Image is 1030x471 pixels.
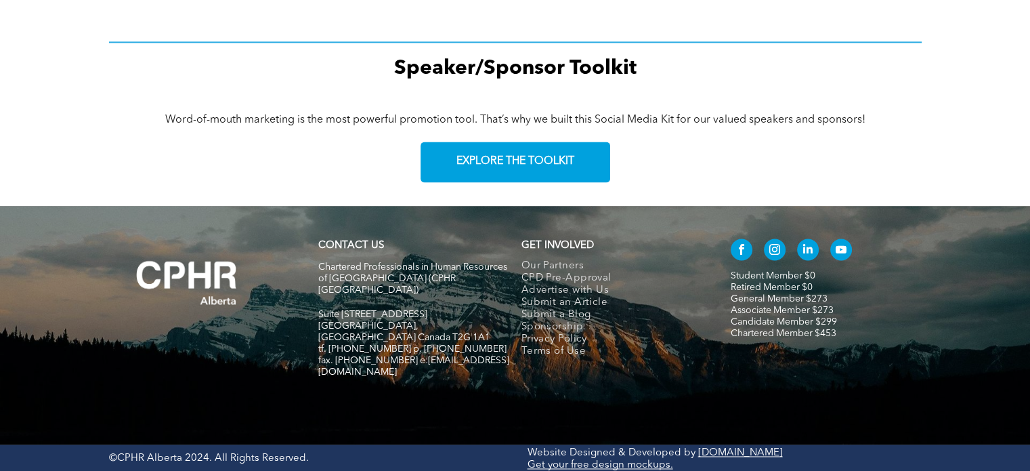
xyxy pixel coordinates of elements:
[731,239,752,264] a: facebook
[318,310,427,319] span: Suite [STREET_ADDRESS]
[764,239,786,264] a: instagram
[521,297,702,309] a: Submit an Article
[731,306,834,315] a: Associate Member $273
[318,241,384,251] a: CONTACT US
[318,344,507,354] span: tf. [PHONE_NUMBER] p. [PHONE_NUMBER]
[421,142,610,182] a: EXPLORE THE TOOLKIT
[521,309,702,321] a: Submit a Blog
[528,448,695,458] a: Website Designed & Developed by
[731,271,815,281] a: Student Member $0
[521,346,702,358] a: Terms of Use
[528,460,568,470] a: Get your
[521,272,702,285] a: CPD Pre-Approval
[731,329,836,338] a: Chartered Member $453
[797,239,819,264] a: linkedin
[521,333,702,346] a: Privacy Policy
[318,262,507,295] span: Chartered Professionals in Human Resources of [GEOGRAPHIC_DATA] (CPHR [GEOGRAPHIC_DATA])
[165,115,865,125] span: Word-of-mouth marketing is the most powerful promotion tool. That’s why we built this Social Medi...
[571,460,673,470] a: free design mockups.
[698,448,783,458] a: [DOMAIN_NAME]
[318,321,490,342] span: [GEOGRAPHIC_DATA], [GEOGRAPHIC_DATA] Canada T2G 1A1
[521,241,594,251] span: GET INVOLVED
[521,260,702,272] a: Our Partners
[109,453,309,464] span: ©CPHR Alberta 2024. All Rights Reserved.
[521,321,702,333] a: Sponsorship
[318,356,509,377] span: fax. [PHONE_NUMBER] e:[EMAIL_ADDRESS][DOMAIN_NAME]
[830,239,852,264] a: youtube
[394,58,637,79] span: Speaker/Sponsor Toolkit
[521,285,702,297] a: Advertise with Us
[731,294,828,304] a: General Member $273
[456,155,574,168] span: EXPLORE THE TOOLKIT
[731,317,837,327] a: Candidate Member $299
[109,233,265,332] img: A white background with a few lines on it
[731,283,813,292] a: Retired Member $0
